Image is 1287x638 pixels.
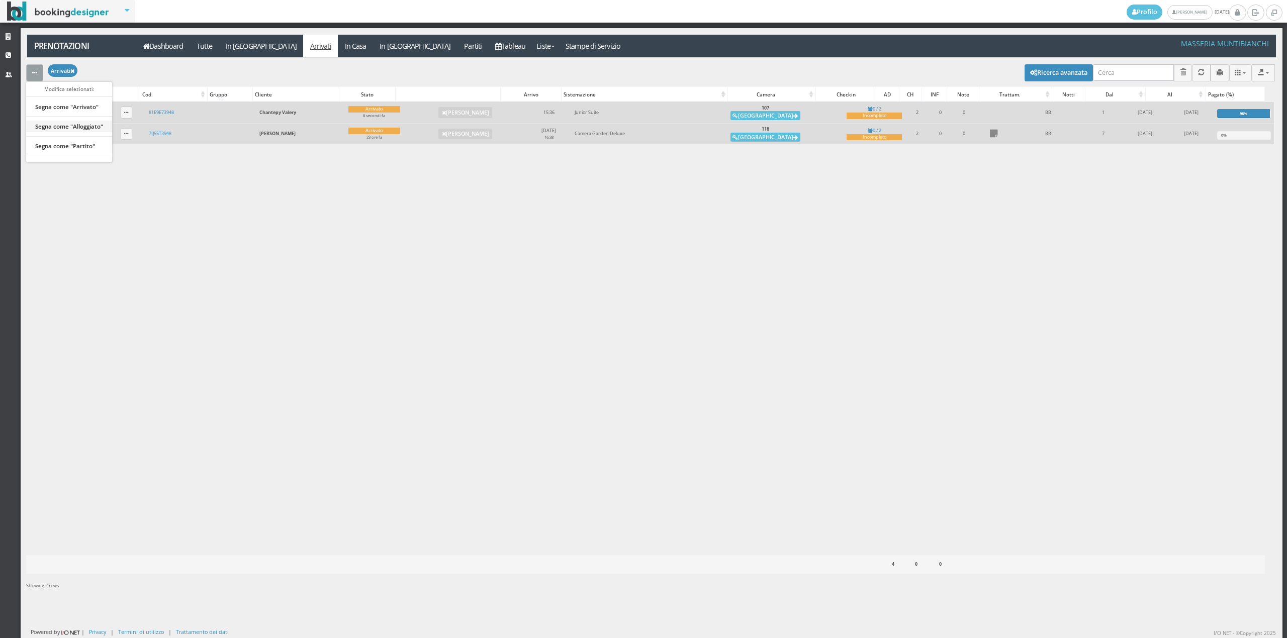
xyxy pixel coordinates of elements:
b: 118 [762,126,769,132]
img: BookingDesigner.com [7,2,109,21]
div: Notti [1052,87,1085,101]
button: Export [1252,64,1275,81]
td: 0 [929,123,952,144]
div: Checkin [816,87,876,101]
td: Camera Garden Deluxe [571,123,687,144]
a: Trattamento dei dati [176,628,229,635]
a: Profilo [1127,5,1163,20]
div: Trattam. [979,87,1052,101]
span: Showing 2 rows [26,582,59,589]
a: Partiti [457,35,489,57]
a: Segna come "Partito" [26,141,112,152]
small: 16:38 [544,135,554,140]
a: [PERSON_NAME] [438,129,492,140]
b: 4 [892,561,894,567]
small: 8 secondi fa [363,113,385,118]
div: Sistemazione [562,87,727,101]
td: 7 [1086,123,1121,144]
a: Segna come "Arrivato" [26,101,112,113]
div: 0% [1217,131,1231,140]
a: 7IJ55T3948 [149,130,171,137]
b: 107 [762,104,769,111]
td: [DATE] [1121,123,1169,144]
a: In [GEOGRAPHIC_DATA] [219,35,303,57]
a: [PERSON_NAME] [1167,5,1212,20]
div: Camera [728,87,815,101]
span: [DATE] [1127,5,1229,20]
input: Cerca [1093,64,1174,81]
a: Prenotazioni [27,35,131,57]
div: Gruppo [208,87,252,101]
a: Dashboard [137,35,190,57]
div: Incompleto [847,134,902,141]
td: BB [1010,102,1086,124]
td: [DATE] [1169,123,1214,144]
td: [DATE] [1121,102,1169,124]
a: Arrivati [303,35,338,57]
small: 23 ore fa [366,135,382,140]
div: CH [899,87,922,101]
td: 2 [905,123,929,144]
td: Junior Suite [571,102,687,124]
td: 0 [951,123,977,144]
a: In Casa [338,35,373,57]
h4: Masseria Muntibianchi [1181,39,1269,48]
td: 15:36 [527,102,571,124]
a: Tutte [190,35,219,57]
td: 0 [929,102,952,124]
button: Ricerca avanzata [1025,64,1093,81]
button: Aggiorna [1192,64,1211,81]
td: 0 [951,102,977,124]
img: ionet_small_logo.png [60,628,81,636]
td: [DATE] [1169,102,1214,124]
a: Termini di utilizzo [118,628,164,635]
td: BB [1010,123,1086,144]
div: Arrivo [501,87,561,101]
div: AD [876,87,899,101]
div: Stato [339,87,395,101]
b: [PERSON_NAME] [259,130,296,137]
div: | [168,628,171,635]
a: Segna come "Alloggiato" [26,121,112,132]
b: Chantepy Valery [259,109,296,116]
a: Privacy [89,628,106,635]
div: Al [1146,87,1205,101]
button: Arrivati [48,64,78,77]
td: 1 [1086,102,1121,124]
a: Stampe di Servizio [559,35,627,57]
div: Cod. [140,87,207,101]
div: Note [947,87,979,101]
button: [GEOGRAPHIC_DATA] [730,133,800,142]
td: 2 [905,102,929,124]
div: | [111,628,114,635]
div: Arrivato [348,128,401,134]
a: 0 / 2Incompleto [847,127,902,141]
a: Liste [532,35,559,57]
a: 81E9E73948 [149,109,174,116]
td: [DATE] [527,123,571,144]
div: INF [922,87,947,101]
div: Cliente [253,87,339,101]
a: In [GEOGRAPHIC_DATA] [373,35,457,57]
div: Powered by | [31,628,84,636]
b: 0 [915,561,917,567]
div: Arrivato [348,106,401,113]
div: Pagato (%) [1206,87,1264,101]
b: 0 [939,561,942,567]
a: [PERSON_NAME] [438,107,492,118]
div: Dal [1085,87,1145,101]
small: Modifica selezionati: [44,85,95,92]
div: 98% [1217,109,1270,118]
div: Incompleto [847,113,902,119]
button: [GEOGRAPHIC_DATA] [730,111,800,120]
a: 0 / 2Incompleto [847,105,902,119]
a: Tableau [489,35,532,57]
